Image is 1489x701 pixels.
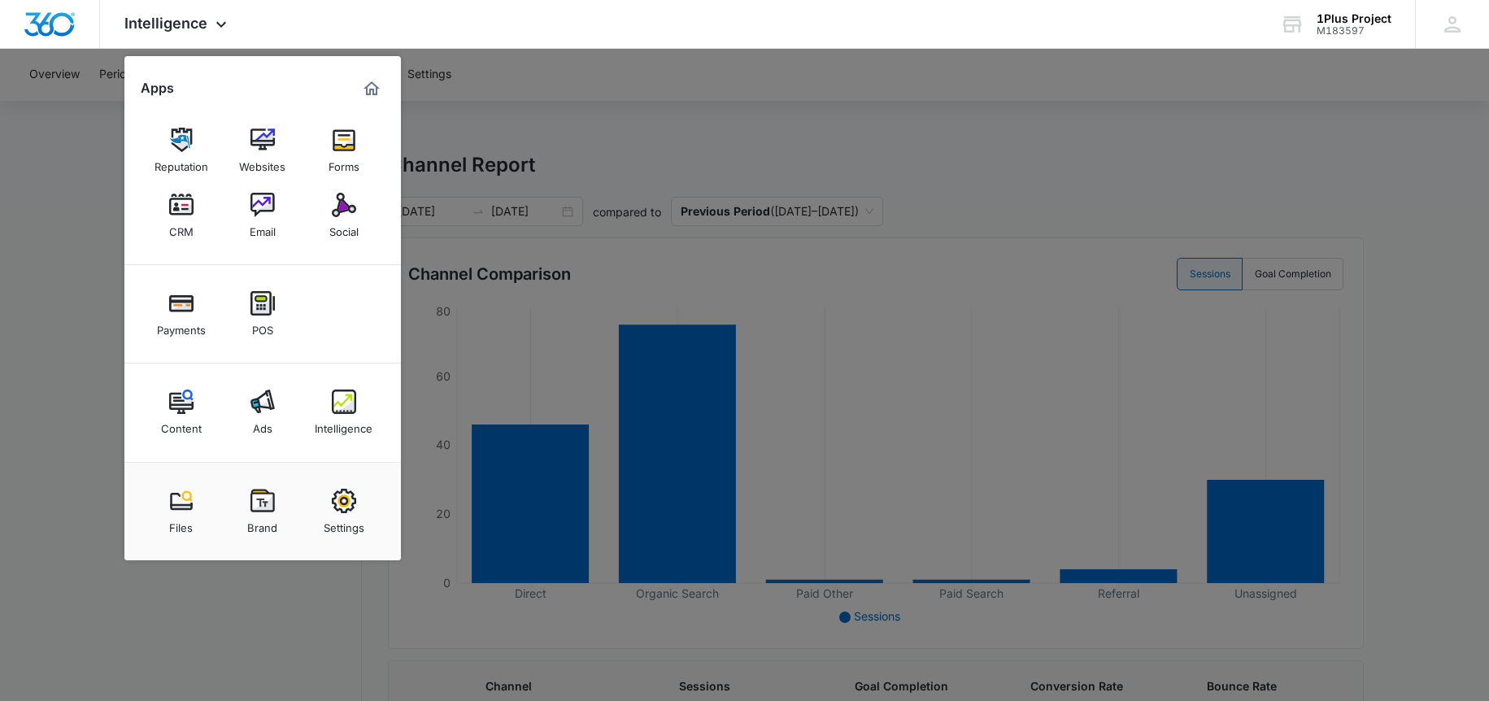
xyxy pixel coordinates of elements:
div: Intelligence [315,414,372,435]
div: Ads [253,414,272,435]
a: POS [232,283,294,345]
div: account name [1317,12,1391,25]
div: Files [169,513,193,534]
a: CRM [150,185,212,246]
a: Ads [232,381,294,443]
a: Settings [313,481,375,542]
a: Reputation [150,120,212,181]
div: Reputation [155,152,208,173]
div: Email [250,217,276,238]
div: Social [329,217,359,238]
a: Content [150,381,212,443]
div: POS [252,316,273,337]
a: Marketing 360® Dashboard [359,76,385,102]
a: Intelligence [313,381,375,443]
div: Websites [239,152,285,173]
div: CRM [169,217,194,238]
a: Forms [313,120,375,181]
div: Content [161,414,202,435]
a: Websites [232,120,294,181]
div: Settings [324,513,364,534]
span: Intelligence [124,15,207,32]
div: Forms [329,152,359,173]
div: account id [1317,25,1391,37]
a: Brand [232,481,294,542]
a: Files [150,481,212,542]
div: Payments [157,316,206,337]
div: Brand [247,513,277,534]
a: Payments [150,283,212,345]
h2: Apps [141,81,174,96]
a: Email [232,185,294,246]
a: Social [313,185,375,246]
